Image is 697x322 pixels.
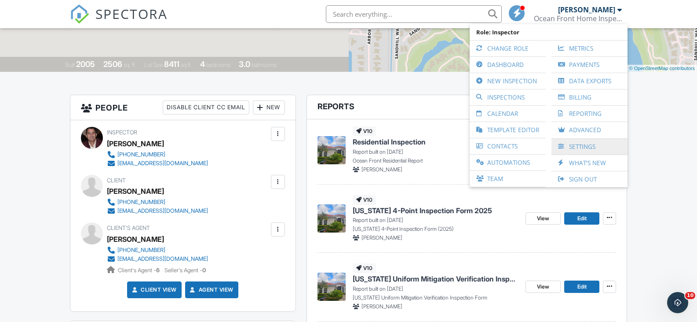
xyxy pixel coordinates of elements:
span: sq.ft. [181,62,192,68]
a: © OpenStreetMap contributors [629,66,695,71]
a: [PHONE_NUMBER] [107,198,208,207]
div: [PHONE_NUMBER] [117,151,165,158]
span: Seller's Agent - [164,267,206,274]
a: Client View [130,285,177,294]
span: Role: Inspector [474,24,623,40]
a: Dashboard [474,57,541,73]
a: Metrics [556,41,623,56]
span: sq. ft. [124,62,136,68]
a: What's New [556,155,623,171]
span: bathrooms [252,62,277,68]
a: SPECTORA [70,12,168,30]
a: [PERSON_NAME] [107,233,164,246]
a: Agent View [188,285,234,294]
strong: 6 [156,267,160,274]
a: Data Exports [556,73,623,89]
div: 3.0 [239,59,250,69]
a: [PHONE_NUMBER] [107,150,208,159]
div: 2005 [76,59,95,69]
a: Inspections [474,89,541,105]
span: 10 [685,292,695,299]
div: [EMAIL_ADDRESS][DOMAIN_NAME] [117,207,208,215]
div: [PHONE_NUMBER] [117,199,165,206]
span: bedrooms [206,62,230,68]
a: Template Editor [474,122,541,138]
a: Change Role [474,41,541,56]
div: New [253,100,285,115]
iframe: Intercom live chat [667,292,688,313]
span: Lot Size [144,62,163,68]
div: Ocean Front Home Inspection LLC [534,14,622,23]
div: 4 [200,59,205,69]
a: Sign Out [556,171,623,187]
strong: 0 [202,267,206,274]
div: 8411 [164,59,179,69]
div: Disable Client CC Email [163,100,249,115]
span: Client's Agent - [118,267,161,274]
span: Built [65,62,75,68]
div: 2506 [103,59,122,69]
div: [PERSON_NAME] [558,5,615,14]
a: Advanced [556,122,623,138]
a: [EMAIL_ADDRESS][DOMAIN_NAME] [107,207,208,215]
div: [PERSON_NAME] [107,137,164,150]
h3: People [70,95,296,120]
a: [PHONE_NUMBER] [107,246,208,255]
a: Reporting [556,106,623,122]
input: Search everything... [326,5,502,23]
a: Settings [556,139,623,155]
a: Billing [556,89,623,105]
a: [EMAIL_ADDRESS][DOMAIN_NAME] [107,159,208,168]
div: [EMAIL_ADDRESS][DOMAIN_NAME] [117,160,208,167]
img: The Best Home Inspection Software - Spectora [70,4,89,24]
a: Automations [474,155,541,170]
a: Contacts [474,138,541,154]
div: [PHONE_NUMBER] [117,247,165,254]
span: Inspector [107,129,137,136]
span: SPECTORA [95,4,168,23]
div: [EMAIL_ADDRESS][DOMAIN_NAME] [117,255,208,263]
a: Calendar [474,106,541,122]
div: [PERSON_NAME] [107,185,164,198]
a: [EMAIL_ADDRESS][DOMAIN_NAME] [107,255,208,263]
span: Client [107,177,126,184]
a: New Inspection [474,73,541,89]
a: Team [474,171,541,187]
a: Payments [556,57,623,73]
span: Client's Agent [107,225,150,231]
